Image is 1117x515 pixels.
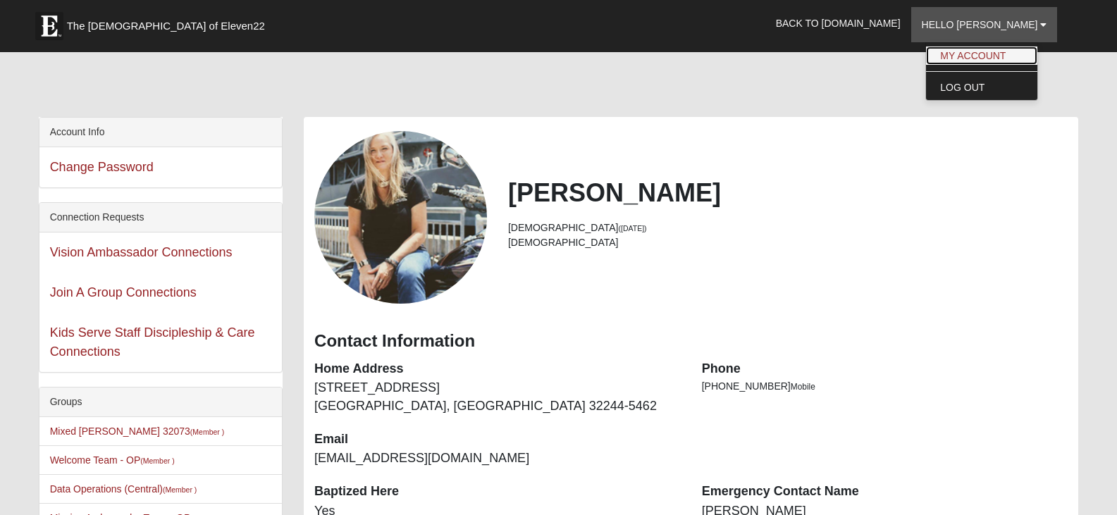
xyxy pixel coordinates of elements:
[314,360,681,378] dt: Home Address
[39,203,282,232] div: Connection Requests
[922,19,1038,30] span: Hello [PERSON_NAME]
[911,7,1058,42] a: Hello [PERSON_NAME]
[314,379,681,415] dd: [STREET_ADDRESS] [GEOGRAPHIC_DATA], [GEOGRAPHIC_DATA] 32244-5462
[50,325,255,359] a: Kids Serve Staff Discipleship & Care Connections
[508,178,1068,208] h2: [PERSON_NAME]
[702,483,1068,501] dt: Emergency Contact Name
[314,449,681,468] dd: [EMAIL_ADDRESS][DOMAIN_NAME]
[35,12,63,40] img: Eleven22 logo
[314,131,487,304] a: View Fullsize Photo
[765,6,911,41] a: Back to [DOMAIN_NAME]
[314,430,681,449] dt: Email
[50,245,233,259] a: Vision Ambassador Connections
[39,387,282,417] div: Groups
[508,221,1068,235] li: [DEMOGRAPHIC_DATA]
[926,46,1037,65] a: My Account
[314,483,681,501] dt: Baptized Here
[163,485,197,494] small: (Member )
[702,360,1068,378] dt: Phone
[190,428,224,436] small: (Member )
[619,224,647,232] small: ([DATE])
[926,78,1037,97] a: Log Out
[39,118,282,147] div: Account Info
[50,483,197,495] a: Data Operations (Central)(Member )
[791,382,815,392] span: Mobile
[508,235,1068,250] li: [DEMOGRAPHIC_DATA]
[702,379,1068,394] li: [PHONE_NUMBER]
[140,457,174,465] small: (Member )
[50,285,197,299] a: Join A Group Connections
[50,454,175,466] a: Welcome Team - OP(Member )
[50,426,225,437] a: Mixed [PERSON_NAME] 32073(Member )
[67,19,265,33] span: The [DEMOGRAPHIC_DATA] of Eleven22
[28,5,310,40] a: The [DEMOGRAPHIC_DATA] of Eleven22
[314,331,1068,352] h3: Contact Information
[50,160,154,174] a: Change Password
